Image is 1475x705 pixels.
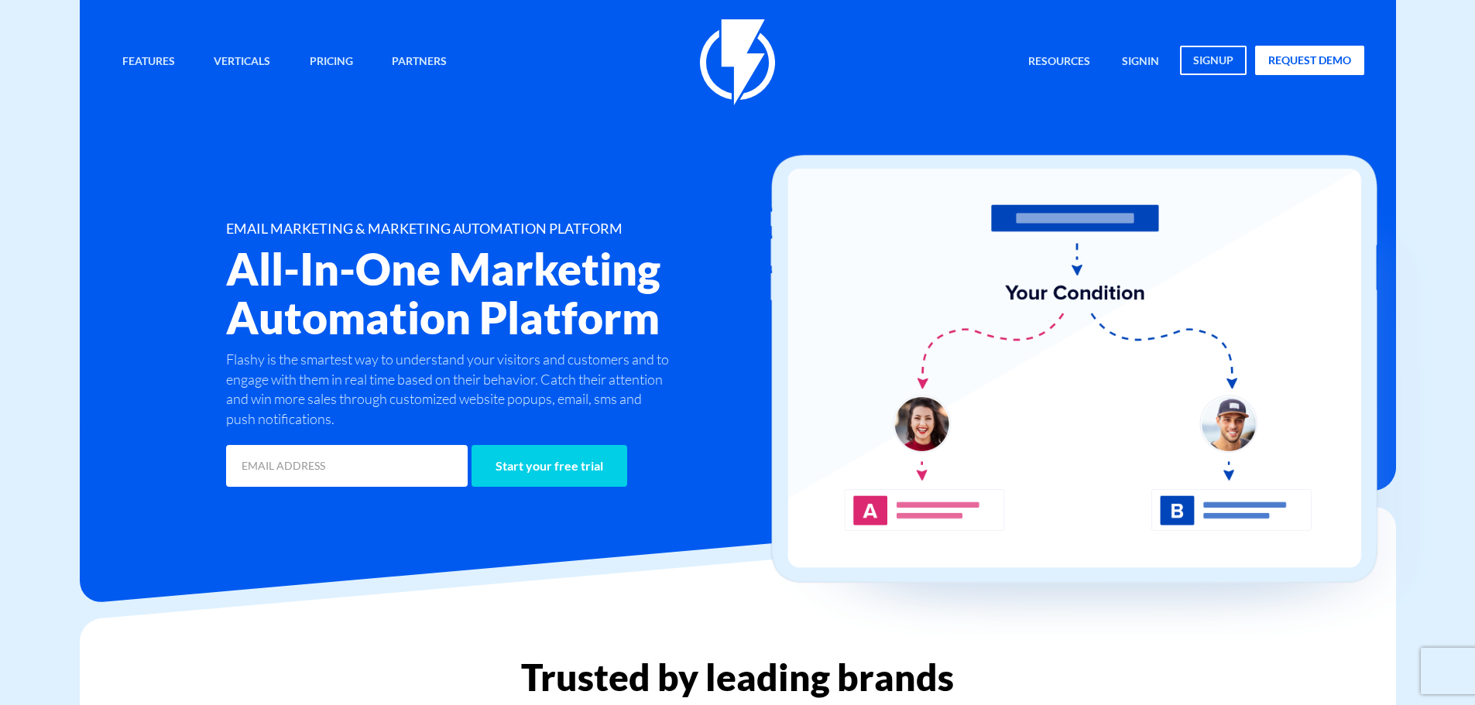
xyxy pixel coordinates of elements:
input: EMAIL ADDRESS [226,445,468,487]
input: Start your free trial [472,445,627,487]
a: Resources [1017,46,1102,79]
a: signin [1110,46,1171,79]
a: Verticals [202,46,282,79]
a: Partners [380,46,458,79]
a: signup [1180,46,1247,75]
a: request demo [1255,46,1364,75]
p: Flashy is the smartest way to understand your visitors and customers and to engage with them in r... [226,350,674,430]
a: Pricing [298,46,365,79]
h1: EMAIL MARKETING & MARKETING AUTOMATION PLATFORM [226,221,830,237]
h2: Trusted by leading brands [80,657,1396,697]
a: Features [111,46,187,79]
h2: All-In-One Marketing Automation Platform [226,245,830,342]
